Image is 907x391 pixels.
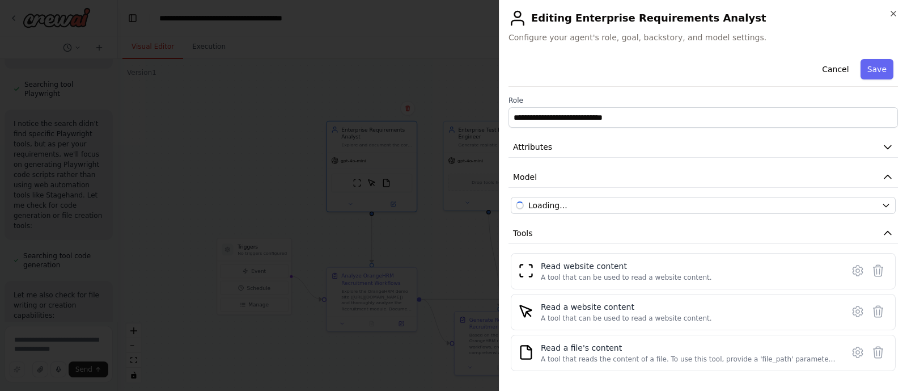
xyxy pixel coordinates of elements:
div: Read website content [541,260,712,272]
img: FileReadTool [518,344,534,360]
span: Model [513,171,537,183]
span: openai/gpt-4o-mini [528,200,567,211]
button: Attributes [508,137,898,158]
button: Model [508,167,898,188]
div: Read a website content [541,301,712,313]
button: Cancel [815,59,855,79]
div: A tool that reads the content of a file. To use this tool, provide a 'file_path' parameter with t... [541,355,836,364]
div: A tool that can be used to read a website content. [541,314,712,323]
h2: Editing Enterprise Requirements Analyst [508,9,898,27]
button: Delete tool [868,301,888,322]
button: Delete tool [868,342,888,363]
button: Loading... [511,197,896,214]
button: Delete tool [868,260,888,281]
button: Save [861,59,893,79]
button: Tools [508,223,898,244]
span: Tools [513,228,533,239]
span: Attributes [513,141,552,153]
span: Configure your agent's role, goal, backstory, and model settings. [508,32,898,43]
button: Configure tool [847,260,868,281]
div: Read a file's content [541,342,836,354]
button: Configure tool [847,301,868,322]
div: A tool that can be used to read a website content. [541,273,712,282]
img: ScrapeWebsiteTool [518,263,534,279]
img: ScrapeElementFromWebsiteTool [518,304,534,319]
button: Configure tool [847,342,868,363]
label: Role [508,96,898,105]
